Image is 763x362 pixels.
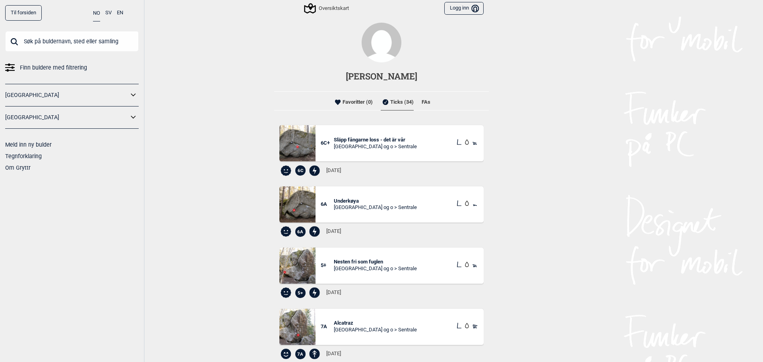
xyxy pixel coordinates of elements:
li: Ticks (34) [381,94,414,110]
button: SV [105,5,112,21]
a: Til forsiden [5,5,42,21]
span: 7A [295,349,306,359]
li: FAs [422,94,430,110]
a: 6AUnderkøya[GEOGRAPHIC_DATA] og o > Sentrale [321,198,484,211]
a: Tegnforklaring [5,153,42,159]
span: [DATE] [326,350,341,357]
a: [GEOGRAPHIC_DATA] [5,89,128,101]
img: Slapp fangarne loss det ar var 200416 [279,125,316,161]
button: Logg inn [444,2,484,15]
a: 7AAlcatraz[GEOGRAPHIC_DATA] og o > Sentrale [321,320,484,333]
a: 5+Nesten fri som fuglen[GEOGRAPHIC_DATA] og o > Sentrale [321,259,484,272]
span: 7A [321,323,334,330]
span: [DATE] [326,289,341,296]
a: Om Gryttr [5,165,31,171]
button: EN [117,5,123,21]
img: Nesten fri som fuglen 200416 [279,248,316,284]
input: Søk på buldernavn, sted eller samling [5,31,139,52]
div: [GEOGRAPHIC_DATA] og o > Sentrale [334,204,417,211]
span: Finn buldere med filtrering [20,62,87,74]
span: Nesten fri som fuglen [334,259,417,265]
div: [GEOGRAPHIC_DATA] og o > Sentrale [334,143,417,150]
img: Alcatraz [279,309,316,345]
span: Släpp fångarne loss - det är vår [334,137,417,143]
a: [GEOGRAPHIC_DATA] [5,112,128,123]
a: Finn buldere med filtrering [5,62,139,74]
h1: [PERSON_NAME] [274,70,489,83]
img: User fallback1 [362,23,401,62]
a: 6C+Släpp fångarne loss - det är vår[GEOGRAPHIC_DATA] og o > Sentrale [321,137,484,150]
a: Meld inn ny bulder [5,141,52,148]
span: 5+ [321,262,334,269]
span: [DATE] [326,228,341,235]
span: Underkøya [334,198,417,205]
span: 6C [295,165,306,176]
div: [GEOGRAPHIC_DATA] og o > Sentrale [334,265,417,272]
span: 6C+ [321,140,334,147]
li: Favoritter (0) [333,94,373,110]
div: Oversiktskart [305,4,349,13]
span: [DATE] [326,167,341,174]
span: Alcatraz [334,320,417,327]
button: NO [93,5,100,21]
span: 6A [321,201,334,208]
img: Underkoya 201102 [279,186,316,223]
div: [GEOGRAPHIC_DATA] og o > Sentrale [334,327,417,333]
span: 5+ [295,288,306,298]
span: 6A [295,226,306,237]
